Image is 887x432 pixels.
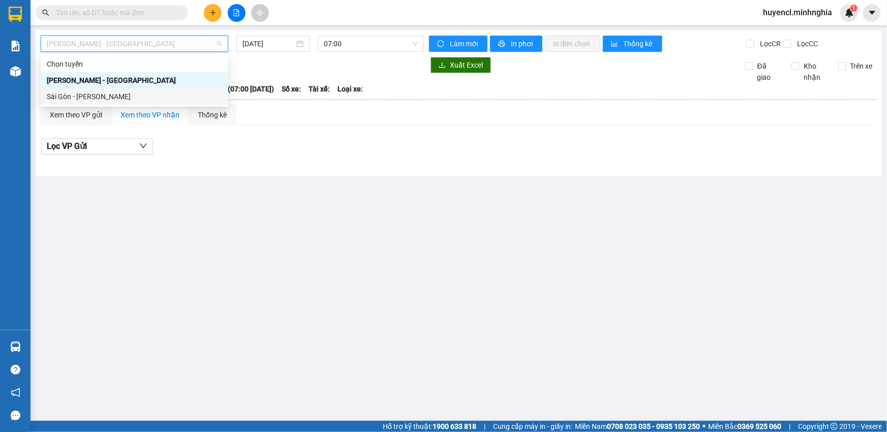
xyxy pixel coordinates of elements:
[47,36,222,51] span: Phan Rí - Sài Gòn
[850,5,858,12] sup: 1
[484,421,485,432] span: |
[120,109,179,120] div: Xem theo VP nhận
[789,421,790,432] span: |
[47,140,87,152] span: Lọc VP Gửi
[10,66,21,77] img: warehouse-icon
[233,9,240,16] span: file-add
[10,342,21,352] img: warehouse-icon
[800,60,830,83] span: Kho nhận
[11,388,20,397] span: notification
[47,91,222,102] div: Sài Gòn - [PERSON_NAME]
[852,5,855,12] span: 1
[493,421,572,432] span: Cung cấp máy in - giấy in:
[545,36,600,52] button: In đơn chọn
[429,36,487,52] button: syncLàm mới
[755,6,840,19] span: huyencl.minhnghia
[228,4,246,22] button: file-add
[41,138,153,155] button: Lọc VP Gửi
[868,8,877,17] span: caret-down
[41,88,228,105] div: Sài Gòn - Phan Rí
[845,8,854,17] img: icon-new-feature
[204,4,222,22] button: plus
[251,4,269,22] button: aim
[338,83,363,95] span: Loại xe:
[198,109,227,120] div: Thống kê
[624,38,654,49] span: Thống kê
[793,38,819,49] span: Lọc CC
[41,56,228,72] div: Chọn tuyến
[56,7,176,18] input: Tìm tên, số ĐT hoặc mã đơn
[437,40,446,48] span: sync
[511,38,534,49] span: In phơi
[753,60,784,83] span: Đã giao
[42,9,49,16] span: search
[10,41,21,51] img: solution-icon
[242,38,294,49] input: 14/08/2025
[498,40,507,48] span: printer
[47,58,222,70] div: Chọn tuyến
[200,83,274,95] span: Chuyến: (07:00 [DATE])
[831,423,838,430] span: copyright
[575,421,700,432] span: Miền Nam
[11,411,20,420] span: message
[11,365,20,375] span: question-circle
[47,75,222,86] div: [PERSON_NAME] - [GEOGRAPHIC_DATA]
[309,83,330,95] span: Tài xế:
[450,38,479,49] span: Làm mới
[607,422,700,430] strong: 0708 023 035 - 0935 103 250
[756,38,782,49] span: Lọc CR
[708,421,781,432] span: Miền Bắc
[209,9,217,16] span: plus
[433,422,476,430] strong: 1900 633 818
[383,421,476,432] span: Hỗ trợ kỹ thuật:
[603,36,662,52] button: bar-chartThống kê
[139,142,147,150] span: down
[490,36,542,52] button: printerIn phơi
[702,424,706,428] span: ⚪️
[431,57,491,73] button: downloadXuất Excel
[611,40,620,48] span: bar-chart
[846,60,877,72] span: Trên xe
[41,72,228,88] div: Phan Rí - Sài Gòn
[282,83,301,95] span: Số xe:
[9,7,22,22] img: logo-vxr
[863,4,881,22] button: caret-down
[50,109,102,120] div: Xem theo VP gửi
[256,9,263,16] span: aim
[324,36,418,51] span: 07:00
[738,422,781,430] strong: 0369 525 060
